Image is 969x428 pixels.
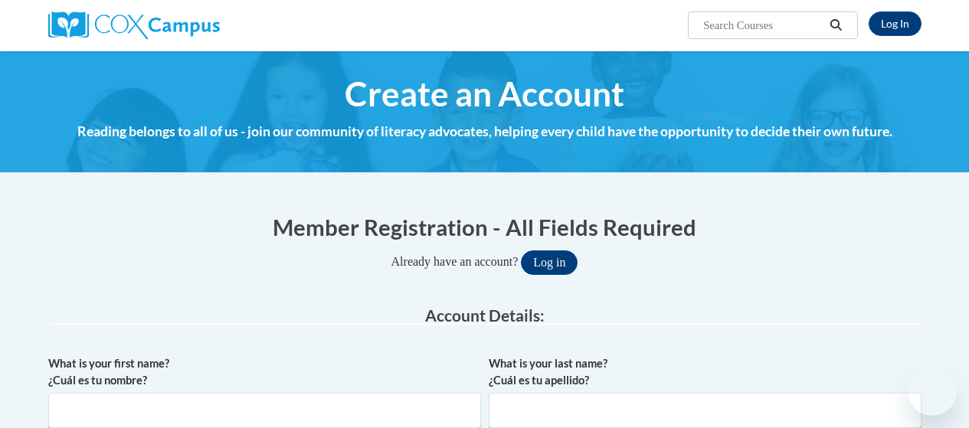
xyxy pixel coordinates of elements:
span: Account Details: [425,305,545,325]
span: Create an Account [345,74,624,114]
button: Log in [521,250,578,275]
h4: Reading belongs to all of us - join our community of literacy advocates, helping every child have... [48,122,922,142]
span: Already have an account? [391,255,519,268]
input: Search Courses [702,16,824,34]
label: What is your last name? ¿Cuál es tu apellido? [489,355,922,389]
iframe: Button to launch messaging window [908,367,957,416]
h1: Member Registration - All Fields Required [48,211,922,243]
input: Metadata input [489,393,922,428]
a: Log In [869,11,922,36]
label: What is your first name? ¿Cuál es tu nombre? [48,355,481,389]
input: Metadata input [48,393,481,428]
button: Search [824,16,847,34]
img: Cox Campus [48,11,220,39]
